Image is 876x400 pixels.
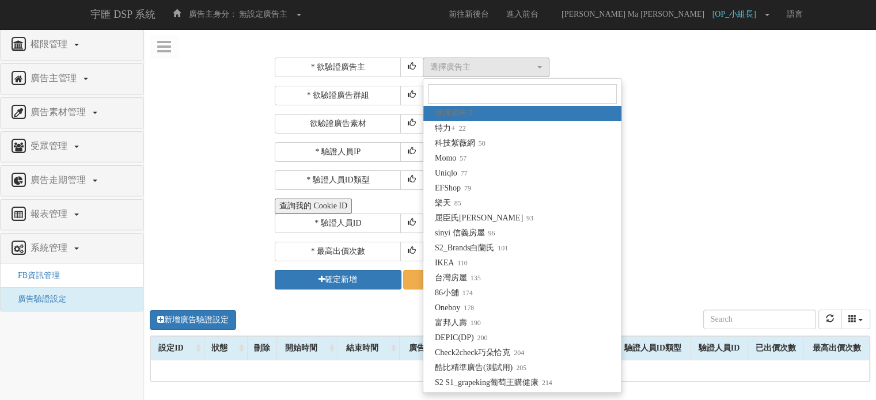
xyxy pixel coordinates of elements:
span: 樂天 [435,197,461,209]
button: 確定新增 [275,270,401,289]
span: Oneboy [435,302,474,314]
span: 無設定廣告主 [239,10,287,18]
span: 科技紫薇網 [435,138,486,149]
small: 22 [456,124,466,132]
small: 174 [459,289,473,297]
span: 廣告走期管理 [28,175,92,185]
span: sinyi 信義房屋 [435,227,495,239]
span: 台灣房屋 [435,272,481,284]
a: 系統管理 [9,239,134,258]
span: 廣告主管理 [28,73,82,83]
span: S2_Brands白蘭氏 [435,242,508,254]
a: 受眾管理 [9,138,134,156]
button: 選擇廣告主 [423,58,549,77]
a: 取消 [403,270,530,289]
span: 廣告素材管理 [28,107,92,117]
small: 110 [454,259,467,267]
span: IKEA [435,257,468,269]
div: 最高出價次數 [804,337,869,360]
small: 50 [475,139,486,147]
small: 77 [457,169,468,177]
span: 廣告主身分： [189,10,237,18]
span: 選擇廣告主 [435,108,475,119]
span: [PERSON_NAME] Ma [PERSON_NAME] [556,10,710,18]
small: 79 [461,184,471,192]
span: 權限管理 [28,39,73,49]
span: Check2check巧朵恰克 [435,347,524,359]
span: 系統管理 [28,243,73,253]
div: 廣告群組名稱 [400,337,479,360]
div: 結束時間 [338,337,399,360]
small: 190 [467,319,481,327]
small: 93 [523,214,533,222]
small: 178 [460,304,474,312]
span: S2 S1_grapeking葡萄王購健康 [435,377,552,388]
span: 特力+ [435,123,466,134]
a: 廣告主管理 [9,70,134,88]
span: [OP_小組長] [712,10,762,18]
div: 開始時間 [277,337,338,360]
input: Search [703,310,816,329]
a: 廣告驗證設定 [9,295,66,303]
button: 查詢我的 Cookie ID [275,199,352,214]
a: 報表管理 [9,205,134,224]
div: 驗證人員ID類型 [615,337,690,360]
td: No matching records found [151,360,870,381]
small: 205 [513,364,526,372]
small: 85 [451,199,461,207]
a: FB資訊管理 [9,271,60,280]
span: Uniqlo [435,167,468,179]
div: 選擇廣告主 [430,62,535,73]
div: 已出價次數 [748,337,804,360]
small: 96 [485,229,495,237]
span: 受眾管理 [28,141,73,151]
span: 富邦人壽 [435,317,481,329]
input: Search [428,84,617,104]
button: refresh [818,310,841,329]
small: 200 [474,334,488,342]
a: 廣告素材管理 [9,104,134,122]
span: 屈臣氏[PERSON_NAME] [435,212,533,224]
div: 設定ID [151,337,204,360]
span: 報表管理 [28,209,73,219]
div: 狀態 [204,337,247,360]
small: 204 [510,349,524,357]
a: 權限管理 [9,36,134,54]
button: columns [841,310,871,329]
span: EFShop [435,182,471,194]
small: 57 [456,154,467,162]
span: 酷比精準廣告(測試用) [435,362,526,374]
small: 214 [539,379,552,387]
small: 101 [494,244,508,252]
small: 135 [467,274,481,282]
span: Momo [435,153,467,164]
a: 新增廣告驗證設定 [150,310,236,330]
a: 廣告走期管理 [9,172,134,190]
div: Columns [841,310,871,329]
div: 刪除 [248,337,276,360]
span: DEPIC(DP) [435,332,487,344]
span: 86小舖 [435,287,473,299]
div: 驗證人員ID [691,337,748,360]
